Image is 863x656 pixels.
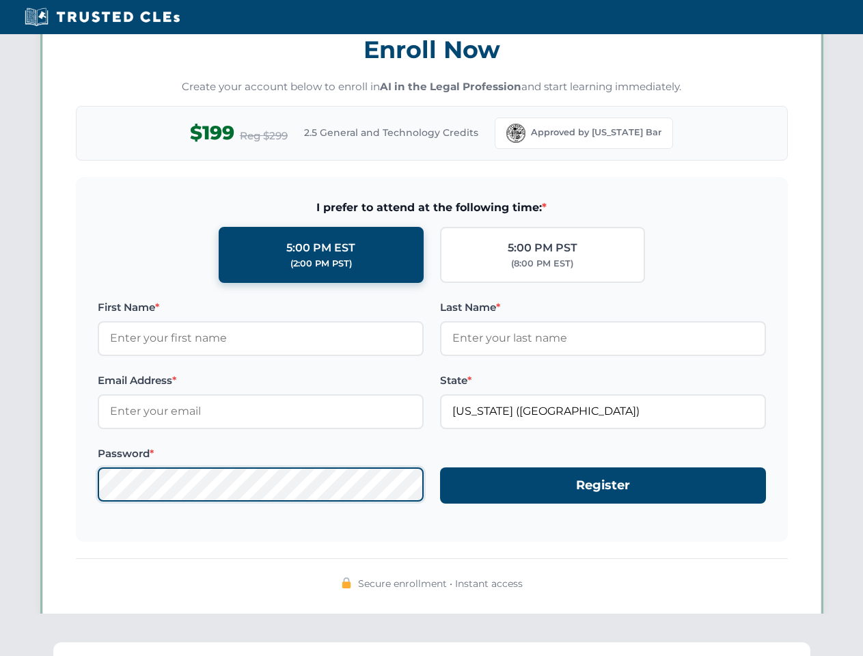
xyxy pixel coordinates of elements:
[98,299,424,316] label: First Name
[440,467,766,504] button: Register
[506,124,525,143] img: Florida Bar
[76,28,788,71] h3: Enroll Now
[440,321,766,355] input: Enter your last name
[358,576,523,591] span: Secure enrollment • Instant access
[98,372,424,389] label: Email Address
[380,80,521,93] strong: AI in the Legal Profession
[240,128,288,144] span: Reg $299
[98,199,766,217] span: I prefer to attend at the following time:
[341,577,352,588] img: 🔒
[98,446,424,462] label: Password
[511,257,573,271] div: (8:00 PM EST)
[20,7,184,27] img: Trusted CLEs
[531,126,661,139] span: Approved by [US_STATE] Bar
[440,394,766,428] input: Florida (FL)
[290,257,352,271] div: (2:00 PM PST)
[98,321,424,355] input: Enter your first name
[440,299,766,316] label: Last Name
[76,79,788,95] p: Create your account below to enroll in and start learning immediately.
[508,239,577,257] div: 5:00 PM PST
[98,394,424,428] input: Enter your email
[304,125,478,140] span: 2.5 General and Technology Credits
[286,239,355,257] div: 5:00 PM EST
[190,118,234,148] span: $199
[440,372,766,389] label: State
